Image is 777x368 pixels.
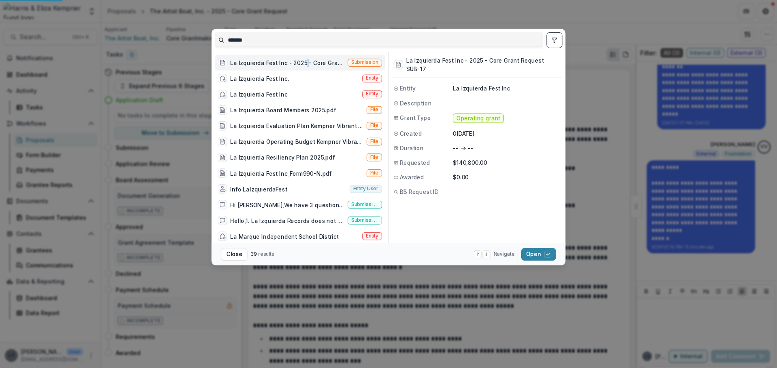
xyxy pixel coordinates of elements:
[406,56,544,65] h3: La Izquierda Fest Inc - 2025 - Core Grant Request
[400,114,431,122] span: Grant Type
[370,154,379,160] span: File
[400,99,431,107] span: Description
[231,74,289,83] div: La Izquierda Fest Inc.
[400,173,424,181] span: Awarded
[400,188,439,196] span: BB Request ID
[351,60,378,65] span: Submission
[221,248,247,261] button: Close
[366,91,378,97] span: Entity
[231,232,339,240] div: La Marque Independent School District
[453,173,561,181] p: $0.00
[231,200,345,209] div: Hi [PERSON_NAME],We have 3 questions:Does La Izquierda Records have it's own noprofit status or d...
[453,129,561,138] p: 0[DATE]
[366,76,378,81] span: Entity
[351,202,378,207] span: Submission comment
[231,59,345,67] div: La Izquierda Fest Inc - 2025 - Core Grant Request
[366,233,378,239] span: Entity
[456,115,500,122] span: Operating grant
[453,144,459,152] p: --
[231,216,345,225] div: Hello,1. La Izquierda Records does not have it's own EIN, it operates under the umbrella of La Iz...
[251,251,257,257] span: 39
[494,251,515,258] span: Navigate
[400,158,430,167] span: Requested
[468,144,473,152] p: --
[351,217,378,223] span: Submission comment
[453,84,561,93] p: La Izquierda Fest Inc
[453,158,561,167] p: $140,800.00
[400,84,415,93] span: Entity
[406,65,544,73] h3: SUB-17
[353,186,378,191] span: Entity user
[231,153,335,162] div: La Izquierda Resiliency Plan 2025.pdf
[400,129,422,138] span: Created
[400,144,424,152] span: Duration
[370,123,379,128] span: File
[231,90,288,99] div: La Izquierda Fest Inc
[231,106,337,114] div: La Izquierda Board Members 2025.pdf
[231,137,364,146] div: La Izquierda Operating Budget Kempner Vibrant Culture 2025.pdf
[231,185,288,193] div: Info LaIzquierdaFest
[231,122,364,130] div: La Izquierda Evaluation Plan Kempner Vibrant Culture.pdf
[370,139,379,144] span: File
[231,169,332,177] div: La Izquierda Fest Inc_Form990-N.pdf
[370,107,379,113] span: File
[258,251,274,257] span: results
[370,170,379,176] span: File
[546,32,562,48] button: toggle filters
[521,248,556,261] button: Open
